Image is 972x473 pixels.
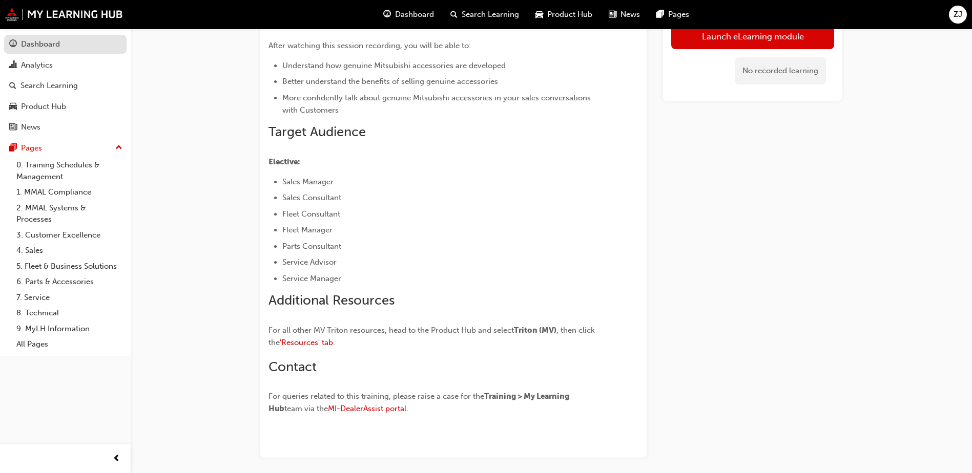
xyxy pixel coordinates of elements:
[668,9,689,20] span: Pages
[280,338,333,347] a: 'Resources' tab
[4,56,127,75] a: Analytics
[9,102,17,112] span: car-icon
[328,404,406,413] a: MI-DealerAssist portal
[268,292,395,308] span: Additional Resources
[268,124,366,140] span: Target Audience
[12,321,127,337] a: 9. MyLH Information
[954,9,962,20] span: ZJ
[282,61,506,70] span: Understand how genuine Mitsubishi accessories are developed
[268,157,300,166] span: Elective:
[4,35,127,54] a: Dashboard
[113,453,120,465] span: prev-icon
[12,274,127,290] a: 6. Parts & Accessories
[21,121,40,133] div: News
[268,359,317,375] span: Contact
[284,404,328,413] span: team via the
[12,336,127,352] a: All Pages
[282,242,341,251] span: Parts Consultant
[4,76,127,95] a: Search Learning
[462,9,519,20] span: Search Learning
[375,4,442,25] a: guage-iconDashboard
[282,274,341,283] span: Service Manager
[9,123,17,132] span: news-icon
[4,97,127,116] a: Product Hub
[9,40,17,49] span: guage-icon
[4,33,127,139] button: DashboardAnalyticsSearch LearningProduct HubNews
[21,59,53,71] div: Analytics
[450,8,458,21] span: search-icon
[9,81,16,91] span: search-icon
[949,6,967,24] button: ZJ
[282,93,593,115] span: More confidently talk about genuine Mitsubishi accessories in your sales conversations with Custo...
[12,243,127,259] a: 4. Sales
[12,290,127,306] a: 7. Service
[282,209,340,219] span: Fleet Consultant
[21,101,66,113] div: Product Hub
[735,57,826,84] div: No recorded learning
[406,404,408,413] span: .
[609,8,616,21] span: news-icon
[282,77,498,86] span: Better understand the benefits of selling genuine accessories
[12,184,127,200] a: 1. MMAL Compliance
[115,141,122,155] span: up-icon
[4,139,127,158] button: Pages
[656,8,664,21] span: pages-icon
[12,259,127,274] a: 5. Fleet & Business Solutions
[268,326,514,335] span: For all other MV Triton resources, head to the Product Hub and select
[527,4,601,25] a: car-iconProduct Hub
[282,257,337,267] span: Service Advisor
[268,392,484,401] span: For queries related to this training, please raise a case for the
[547,9,592,20] span: Product Hub
[671,24,834,49] a: Launch eLearning module
[648,4,697,25] a: pages-iconPages
[442,4,527,25] a: search-iconSearch Learning
[282,177,334,186] span: Sales Manager
[9,144,17,153] span: pages-icon
[383,8,391,21] span: guage-icon
[12,200,127,227] a: 2. MMAL Systems & Processes
[12,227,127,243] a: 3. Customer Excellence
[514,326,556,335] span: Triton (MV)
[282,193,341,202] span: Sales Consultant
[21,38,60,50] div: Dashboard
[621,9,640,20] span: News
[12,305,127,321] a: 8. Technical
[4,118,127,137] a: News
[601,4,648,25] a: news-iconNews
[12,157,127,184] a: 0. Training Schedules & Management
[20,80,78,92] div: Search Learning
[282,225,333,234] span: Fleet Manager
[268,326,597,347] span: , then click the
[21,142,42,154] div: Pages
[333,338,335,347] span: .
[395,9,434,20] span: Dashboard
[5,8,123,21] img: mmal
[535,8,543,21] span: car-icon
[9,61,17,70] span: chart-icon
[268,41,471,50] span: After watching this session recording, you will be able to:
